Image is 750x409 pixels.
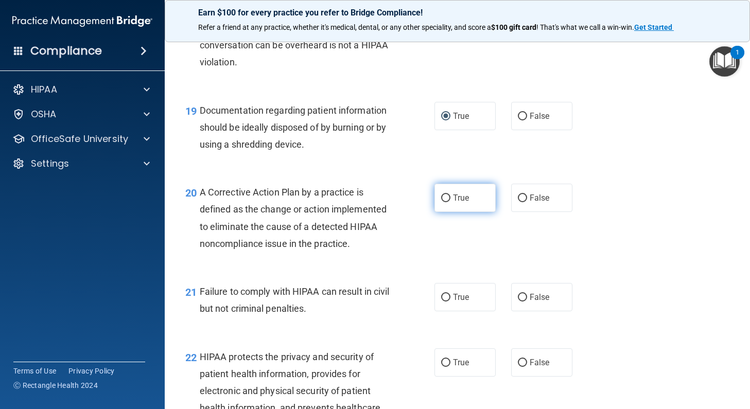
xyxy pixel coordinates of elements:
[198,8,717,17] p: Earn $100 for every practice you refer to Bridge Compliance!
[12,83,150,96] a: HIPAA
[634,23,672,31] strong: Get Started
[453,111,469,121] span: True
[736,52,739,66] div: 1
[200,187,387,249] span: A Corrective Action Plan by a practice is defined as the change or action implemented to eliminat...
[530,193,550,203] span: False
[518,359,527,367] input: False
[198,23,491,31] span: Refer a friend at any practice, whether it's medical, dental, or any other speciality, and score a
[31,83,57,96] p: HIPAA
[441,113,450,120] input: True
[30,44,102,58] h4: Compliance
[518,113,527,120] input: False
[530,111,550,121] span: False
[441,359,450,367] input: True
[12,133,150,145] a: OfficeSafe University
[536,23,634,31] span: ! That's what we call a win-win.
[453,193,469,203] span: True
[31,157,69,170] p: Settings
[634,23,674,31] a: Get Started
[530,358,550,367] span: False
[12,108,150,120] a: OSHA
[491,23,536,31] strong: $100 gift card
[200,105,387,150] span: Documentation regarding patient information should be ideally disposed of by burning or by using ...
[185,286,197,298] span: 21
[185,187,197,199] span: 20
[68,366,115,376] a: Privacy Policy
[530,292,550,302] span: False
[200,286,390,314] span: Failure to comply with HIPAA can result in civil but not criminal penalties.
[441,294,450,301] input: True
[185,105,197,117] span: 19
[12,11,152,31] img: PMB logo
[453,358,469,367] span: True
[709,46,740,77] button: Open Resource Center, 1 new notification
[12,157,150,170] a: Settings
[31,108,57,120] p: OSHA
[518,194,527,202] input: False
[441,194,450,202] input: True
[13,366,56,376] a: Terms of Use
[185,351,197,364] span: 22
[31,133,128,145] p: OfficeSafe University
[453,292,469,302] span: True
[13,380,98,390] span: Ⓒ Rectangle Health 2024
[518,294,527,301] input: False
